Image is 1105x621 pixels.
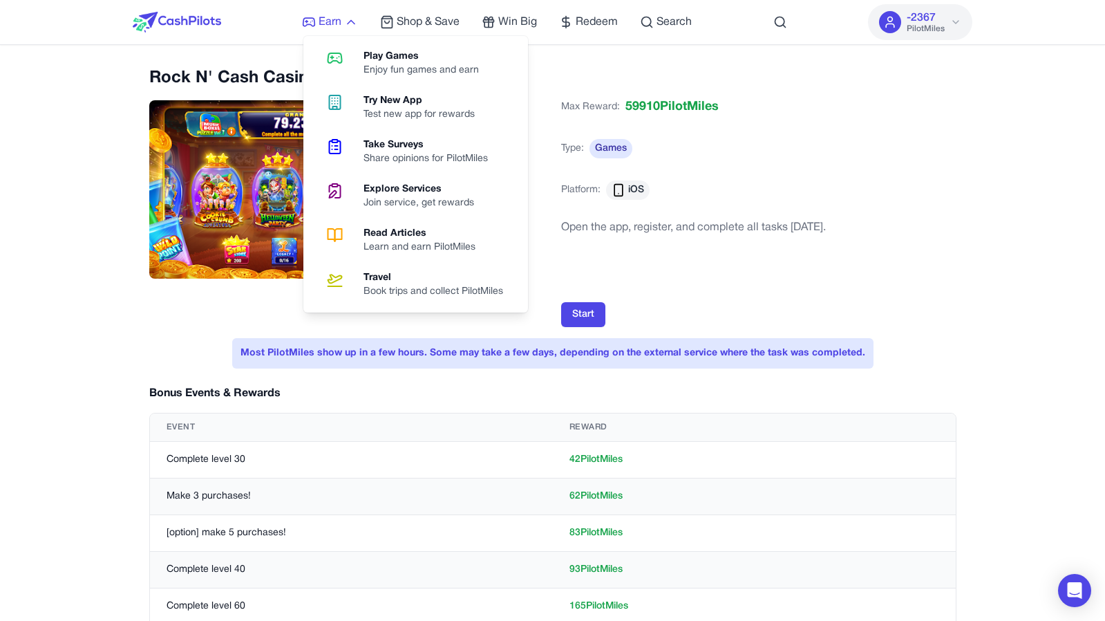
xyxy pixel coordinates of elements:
a: TravelBook trips and collect PilotMiles [309,263,522,307]
td: Make 3 purchases! [150,479,553,515]
div: Open Intercom Messenger [1058,574,1091,607]
div: Enjoy fun games and earn [363,64,490,77]
div: Book trips and collect PilotMiles [363,285,514,299]
h3: Bonus Events & Rewards [149,385,281,402]
div: Share opinions for PilotMiles [363,152,499,166]
div: Take Surveys [363,138,499,152]
a: Explore ServicesJoin service, get rewards [309,174,522,219]
td: 42 PilotMiles [553,442,956,479]
button: -2367PilotMiles [868,4,972,40]
a: Shop & Save [380,14,460,30]
th: Reward [553,414,956,442]
img: CashPilots Logo [133,12,221,33]
a: Try New AppTest new app for rewards [309,86,522,130]
a: Redeem [559,14,618,30]
img: Rock N' Cash CasinoSlots Game [149,100,466,279]
div: Try New App [363,94,486,108]
td: Complete level 40 [150,552,553,588]
td: 62 PilotMiles [553,479,956,515]
span: 59910 PilotMiles [625,98,719,117]
span: Search [657,14,692,30]
span: Win Big [498,14,537,30]
td: 83 PilotMiles [553,515,956,552]
span: Games [589,139,632,158]
span: Platform: [561,183,601,197]
a: Win Big [482,14,537,30]
span: Type: [561,142,584,156]
div: Travel [363,271,514,285]
div: Most PilotMiles show up in a few hours. Some may take a few days, depending on the external servi... [232,338,873,369]
a: Search [640,14,692,30]
span: Redeem [576,14,618,30]
div: Read Articles [363,227,487,241]
div: Explore Services [363,183,485,196]
span: -2367 [907,10,936,26]
a: Play GamesEnjoy fun games and earn [309,41,522,86]
span: PilotMiles [907,24,945,35]
div: Join service, get rewards [363,196,485,210]
span: iOS [628,183,644,197]
h2: Rock N' Cash CasinoSlots Game [149,67,545,89]
a: Take SurveysShare opinions for PilotMiles [309,130,522,174]
td: Complete level 30 [150,442,553,479]
button: Start [561,302,605,327]
a: Earn [302,14,358,30]
a: Read ArticlesLearn and earn PilotMiles [309,219,522,263]
span: Max Reward: [561,100,620,114]
p: Open the app, register, and complete all tasks [DATE]. [561,219,826,236]
span: Earn [319,14,341,30]
th: Event [150,414,553,442]
td: [option] make 5 purchases! [150,515,553,552]
div: Play Games [363,50,490,64]
span: Shop & Save [397,14,460,30]
td: 93 PilotMiles [553,552,956,588]
div: Learn and earn PilotMiles [363,241,487,254]
div: Test new app for rewards [363,108,486,122]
